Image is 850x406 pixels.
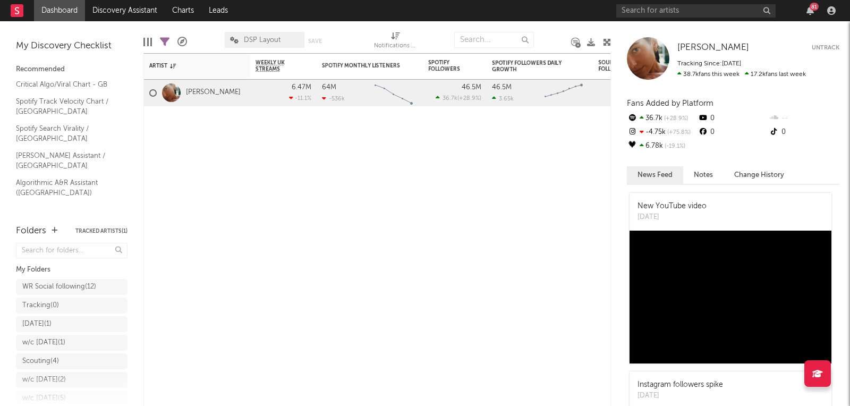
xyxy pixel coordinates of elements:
div: 81 [810,3,819,11]
div: 46.5M [492,84,512,91]
a: Spotify Search Virality / [GEOGRAPHIC_DATA] [16,123,117,145]
div: A&R Pipeline [177,27,187,57]
div: Spotify Followers Daily Growth [492,60,572,73]
button: Untrack [812,43,839,53]
button: News Feed [627,166,683,184]
div: Recommended [16,63,127,76]
div: 64M [322,84,336,91]
div: 36.7k [627,112,698,125]
a: w/c [DATE](2) [16,372,127,388]
div: -536k [322,95,345,102]
a: w/c [DATE](1) [16,335,127,351]
div: 6.47M [292,84,311,91]
input: Search for folders... [16,243,127,258]
span: [PERSON_NAME] [677,43,749,52]
div: ( ) [436,95,481,101]
a: Critical Algo/Viral Chart - GB [16,79,117,90]
div: Spotify Followers [428,60,465,72]
a: Editorial A&R Assistant ([GEOGRAPHIC_DATA]) [16,204,117,226]
div: w/c [DATE] ( 5 ) [22,392,66,405]
span: +28.9 % [459,96,480,101]
div: -4.75k [627,125,698,139]
button: Notes [683,166,724,184]
div: Artist [149,63,229,69]
a: [PERSON_NAME] [677,43,749,53]
div: Scouting ( 4 ) [22,355,59,368]
div: 46.5M [462,84,481,91]
div: My Discovery Checklist [16,40,127,53]
div: WR Social following ( 12 ) [22,281,96,293]
button: 81 [806,6,814,15]
a: [PERSON_NAME] Assistant / [GEOGRAPHIC_DATA] [16,150,117,172]
a: Spotify Track Velocity Chart / [GEOGRAPHIC_DATA] [16,96,117,117]
div: [DATE] [637,212,707,223]
div: My Folders [16,264,127,276]
a: Algorithmic A&R Assistant ([GEOGRAPHIC_DATA]) [16,177,117,199]
input: Search... [454,32,534,48]
div: Notifications (Artist) [374,27,416,57]
div: Filters(1 of 1) [160,27,169,57]
div: 0 [698,112,768,125]
span: 36.7k [443,96,457,101]
div: Folders [16,225,46,238]
div: 0 [698,125,768,139]
button: Save [308,38,322,44]
span: 38.7k fans this week [677,71,739,78]
svg: Chart title [370,80,418,106]
a: Scouting(4) [16,353,127,369]
div: w/c [DATE] ( 1 ) [22,336,65,349]
span: -19.1 % [663,143,685,149]
a: [DATE](1) [16,316,127,332]
a: WR Social following(12) [16,279,127,295]
div: w/c [DATE] ( 2 ) [22,374,66,386]
span: 17.2k fans last week [677,71,806,78]
div: 3.65k [492,95,514,102]
div: -11.1 % [289,95,311,101]
div: Instagram followers spike [637,379,723,391]
div: Tracking ( 0 ) [22,299,59,312]
a: [PERSON_NAME] [186,88,241,97]
span: Tracking Since: [DATE] [677,61,741,67]
svg: Chart title [540,80,588,106]
div: [DATE] [637,391,723,401]
div: [DATE] ( 1 ) [22,318,52,331]
span: DSP Layout [244,37,280,44]
span: Weekly UK Streams [256,60,295,72]
div: Notifications (Artist) [374,40,416,53]
div: 0 [769,125,839,139]
button: Change History [724,166,795,184]
div: Edit Columns [143,27,152,57]
div: -- [769,112,839,125]
span: +75.8 % [666,130,691,136]
div: New YouTube video [637,201,707,212]
span: +28.9 % [662,116,688,122]
a: Tracking(0) [16,298,127,314]
div: SoundCloud Followers [598,60,635,72]
div: 6.78k [627,139,698,153]
input: Search for artists [616,4,776,18]
button: Tracked Artists(1) [75,229,127,234]
div: Spotify Monthly Listeners [322,63,402,69]
span: Fans Added by Platform [627,99,713,107]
